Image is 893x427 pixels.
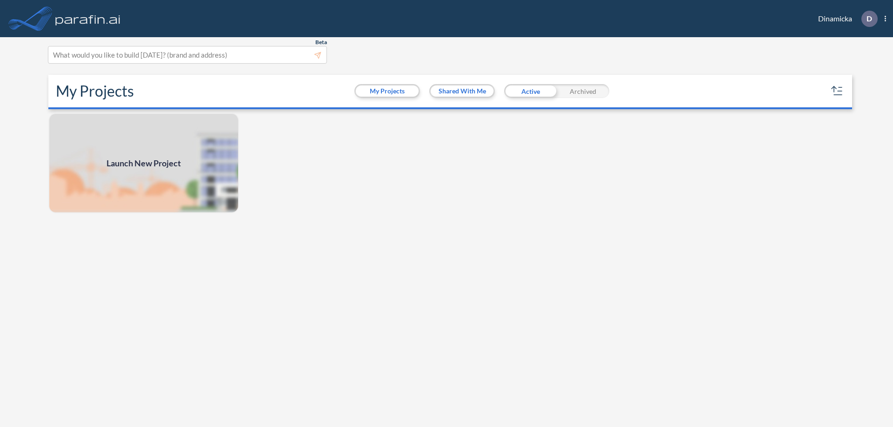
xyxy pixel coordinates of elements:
[804,11,886,27] div: Dinamicka
[866,14,872,23] p: D
[48,113,239,213] a: Launch New Project
[830,84,845,99] button: sort
[315,39,327,46] span: Beta
[107,157,181,170] span: Launch New Project
[356,85,419,97] button: My Projects
[56,82,134,100] h2: My Projects
[504,84,557,98] div: Active
[431,85,493,97] button: Shared With Me
[53,9,122,28] img: logo
[48,113,239,213] img: add
[557,84,609,98] div: Archived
